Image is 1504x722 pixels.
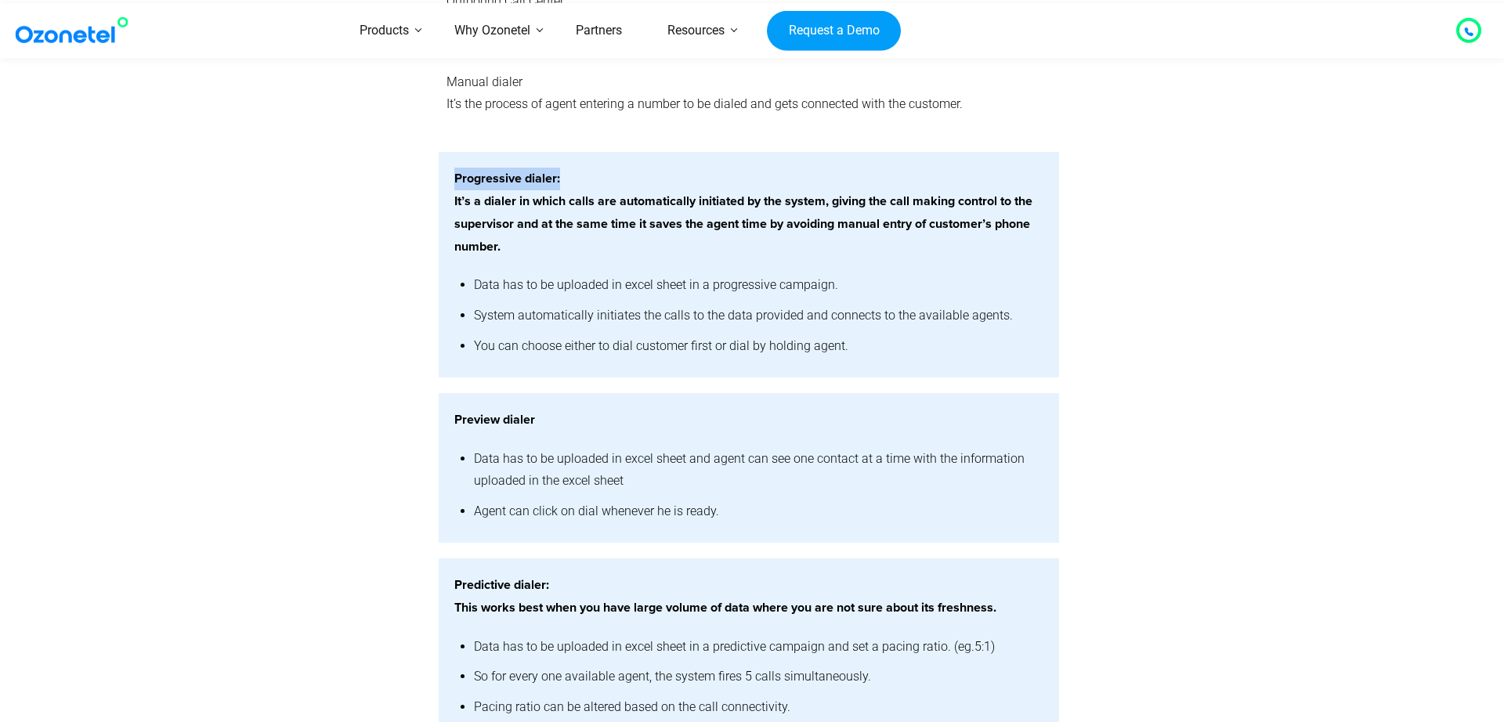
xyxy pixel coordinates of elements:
[337,3,432,59] a: Products
[474,662,1043,692] li: So for every one available agent, the system fires 5 calls simultaneously.
[474,496,1043,527] li: Agent can click on dial whenever he is ready.
[474,444,1043,497] li: Data has to be uploaded in excel sheet and agent can see one contact at a time with the informati...
[454,172,560,185] strong: Progressive dialer:
[454,601,996,614] strong: This works best when you have large volume of data where you are not sure about its freshness.
[474,301,1043,331] li: System automatically initiates the calls to the data provided and connects to the available agents.
[645,3,747,59] a: Resources
[454,195,1032,253] strong: It’s a dialer in which calls are automatically initiated by the system, giving the call making co...
[474,270,1043,301] li: Data has to be uploaded in excel sheet in a progressive campaign.
[474,632,1043,662] li: Data has to be uploaded in excel sheet in a predictive campaign and set a pacing ratio. (eg.5:1)
[432,3,553,59] a: Why Ozonetel
[553,3,645,59] a: Partners
[767,10,901,51] a: Request a Demo
[454,579,549,591] strong: Predictive dialer:
[474,331,1043,362] li: You can choose either to dial customer first or dial by holding agent.
[454,413,535,426] strong: Preview dialer
[446,71,1051,117] p: Manual dialer It’s the process of agent entering a number to be dialed and gets connected with th...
